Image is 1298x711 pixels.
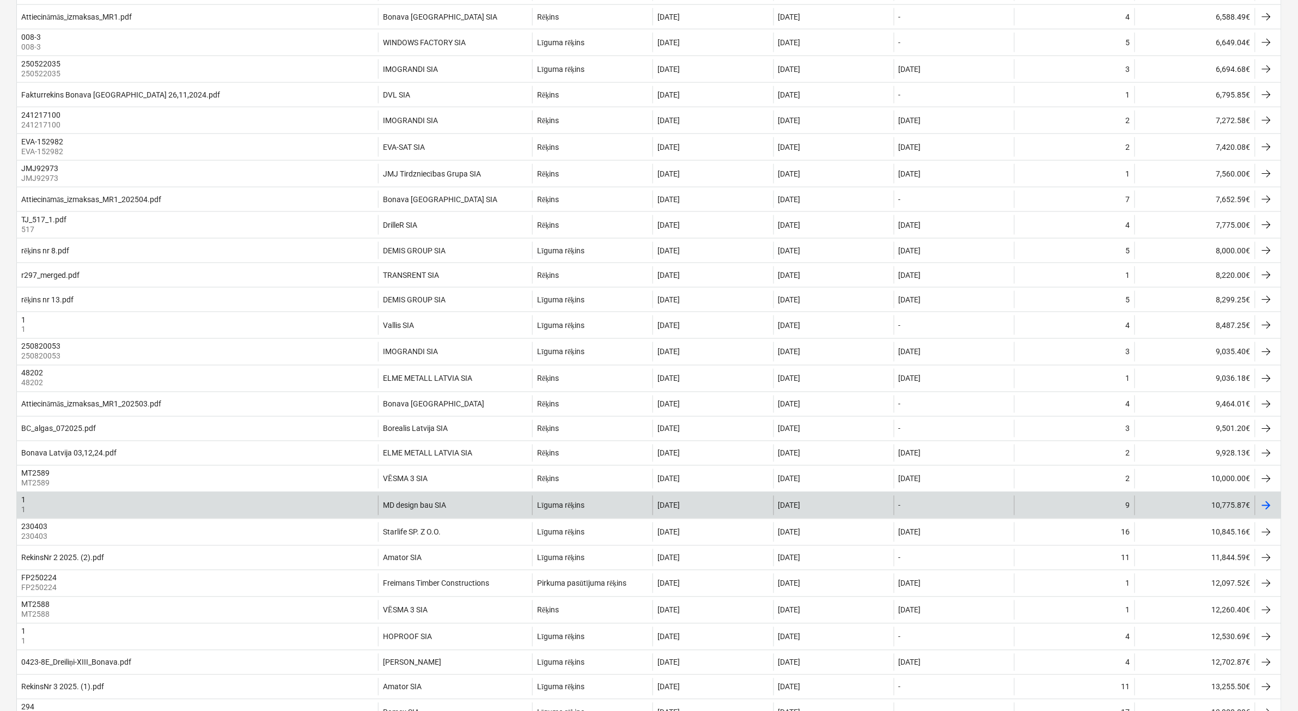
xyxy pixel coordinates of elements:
div: Līguma rēķins [537,38,584,47]
div: Rēķins [537,169,559,179]
div: - [899,554,901,562]
div: Rēķins [537,90,559,100]
div: Līguma rēķins [537,321,584,330]
div: [DATE] [778,65,801,74]
div: [DATE] [657,295,680,304]
div: 3 [1126,348,1130,356]
div: [DATE] [657,348,680,356]
div: [DATE] [778,400,801,409]
div: Amator SIA [383,554,422,562]
div: - [899,424,901,433]
div: [DATE] [657,579,680,588]
div: WINDOWS FACTORY SIA [383,38,466,47]
div: [DATE] [657,90,680,99]
div: [DATE] [899,246,921,255]
p: JMJ92973 [21,173,60,184]
div: Rēķins [537,195,559,204]
div: TJ_517_1.pdf [21,215,66,224]
div: Rēķins [537,606,559,615]
div: [DATE] [899,295,921,304]
div: DVL SIA [383,90,410,99]
div: Līguma rēķins [537,658,584,667]
div: - [899,501,901,510]
div: [DATE] [899,271,921,279]
div: - [899,13,901,21]
div: 7,652.59€ [1135,191,1255,208]
div: [DATE] [657,143,680,151]
div: 9 [1126,501,1130,510]
div: EVA-152982 [21,137,63,146]
div: [DATE] [657,116,680,125]
div: - [899,321,901,330]
div: MD design bau SIA [383,501,446,510]
div: [DATE] [778,195,801,204]
div: 5 [1126,295,1130,304]
div: [DATE] [657,221,680,229]
div: [DATE] [778,321,801,330]
div: 1 [1126,374,1130,383]
div: [DATE] [657,374,680,383]
div: RekinsNr 2 2025. (2).pdf [21,554,104,562]
div: [DATE] [778,221,801,229]
div: [DATE] [778,606,801,615]
div: 11 [1122,683,1130,691]
div: Līguma rēķins [537,65,584,74]
div: [DATE] [778,579,801,588]
div: - [899,400,901,409]
p: 1 [21,636,28,647]
div: IMOGRANDI SIA [383,116,438,125]
div: Bonava Latvija 03,12,24.pdf [21,449,117,458]
div: 11 [1122,554,1130,562]
div: Līguma rēķins [537,554,584,563]
div: 7 [1126,195,1130,204]
p: 250522035 [21,68,63,79]
div: [DATE] [657,658,680,667]
div: Līguma rēķins [537,348,584,357]
div: Bonava [GEOGRAPHIC_DATA] [383,400,484,409]
div: [DATE] [778,475,801,483]
div: ELME METALL LATVIA SIA [383,374,472,383]
div: Pirkuma pasūtījuma rēķins [537,579,626,588]
div: [DATE] [657,501,680,510]
p: FP250224 [21,582,59,593]
div: Rēķins [537,475,559,484]
div: [DATE] [657,528,680,537]
div: 3 [1126,65,1130,74]
div: Līguma rēķins [537,633,584,642]
div: [DATE] [899,579,921,588]
div: 4 [1126,633,1130,641]
div: Bonava [GEOGRAPHIC_DATA] SIA [383,13,497,21]
div: 10,845.16€ [1135,522,1255,542]
div: [DATE] [657,633,680,641]
p: 1 [21,324,28,335]
div: JMJ92973 [21,164,58,173]
div: HOPROOF SIA [383,633,432,641]
div: 12,530.69€ [1135,627,1255,647]
div: 6,694.68€ [1135,59,1255,79]
div: TRANSRENT SIA [383,271,439,279]
div: [DATE] [899,116,921,125]
div: 4 [1126,221,1130,229]
div: 12,702.87€ [1135,654,1255,671]
div: 6,649.04€ [1135,33,1255,52]
div: [DATE] [899,348,921,356]
div: [DATE] [778,683,801,691]
div: [DATE] [657,683,680,691]
div: Fakturrekins Bonava [GEOGRAPHIC_DATA] 26,11,2024.pdf [21,90,220,99]
p: 1 [21,505,28,515]
div: Borealis Latvija SIA [383,424,448,433]
div: [DATE] [657,195,680,204]
div: 10,000.00€ [1135,469,1255,489]
div: [DATE] [899,374,921,383]
div: - [899,683,901,691]
div: 1 [1126,271,1130,279]
div: 8,000.00€ [1135,242,1255,259]
div: [DATE] [778,38,801,47]
div: 12,097.52€ [1135,574,1255,593]
div: [DATE] [657,321,680,330]
div: 4 [1126,658,1130,667]
div: 008-3 [21,33,41,41]
div: 250820053 [21,342,60,351]
div: 5 [1126,246,1130,255]
p: MT2588 [21,609,52,620]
